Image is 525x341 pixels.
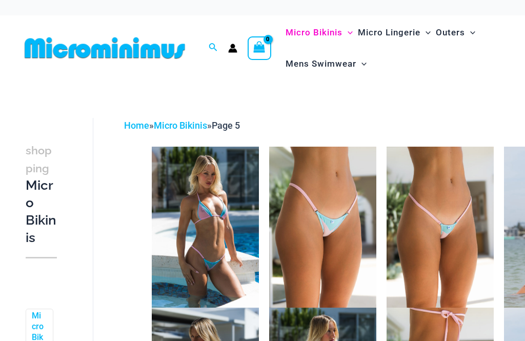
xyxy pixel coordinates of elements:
span: Micro Bikinis [286,19,342,46]
span: shopping [26,144,52,175]
a: View Shopping Cart, empty [248,36,271,60]
span: Menu Toggle [465,19,475,46]
img: That Summer Dawn 4309 Micro 02 [387,147,494,308]
span: Micro Lingerie [358,19,420,46]
img: That Summer Dawn 4303 Micro 01 [269,147,376,308]
img: MM SHOP LOGO FLAT [21,36,189,59]
h3: Micro Bikinis [26,142,57,247]
a: Mens SwimwearMenu ToggleMenu Toggle [283,48,369,79]
nav: Site Navigation [281,15,504,81]
a: Micro LingerieMenu ToggleMenu Toggle [355,17,433,48]
span: Mens Swimwear [286,51,356,77]
span: Menu Toggle [342,19,353,46]
a: Account icon link [228,44,237,53]
span: Page 5 [212,120,240,131]
span: Menu Toggle [356,51,367,77]
span: » » [124,120,240,131]
a: Search icon link [209,42,218,54]
a: Home [124,120,149,131]
a: Micro Bikinis [154,120,207,131]
a: OutersMenu ToggleMenu Toggle [433,17,478,48]
img: That Summer Dawn 3063 Tri Top 4303 Micro 06 [152,147,259,308]
span: Outers [436,19,465,46]
span: Menu Toggle [420,19,431,46]
a: Micro BikinisMenu ToggleMenu Toggle [283,17,355,48]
